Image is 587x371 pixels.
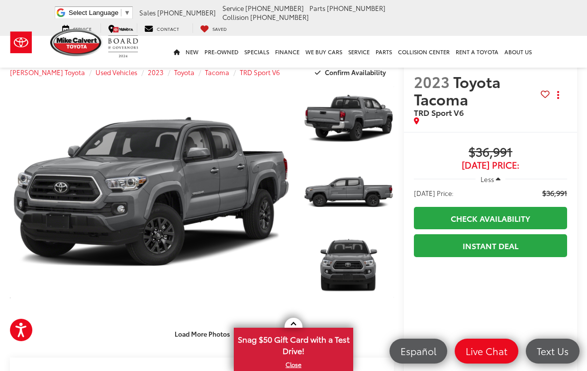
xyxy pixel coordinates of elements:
span: 2023 [414,71,450,92]
span: TRD Sport V6 [414,106,464,118]
span: Snag $50 Gift Card with a Test Drive! [235,329,352,359]
span: [PHONE_NUMBER] [327,3,386,12]
span: Parts [309,3,325,12]
span: Contact [157,25,179,32]
a: Specials [241,36,272,68]
button: Actions [550,87,567,104]
a: Map [100,23,135,33]
a: WE BUY CARS [302,36,345,68]
a: Rent a Toyota [453,36,501,68]
span: Sales [139,8,156,17]
span: Text Us [532,345,574,357]
img: 2023 Toyota Tacoma TRD Sport V6 [302,157,395,227]
button: Confirm Availability [309,64,394,81]
span: dropdown dots [557,91,559,99]
span: Less [481,175,494,184]
span: Service [73,25,92,32]
a: Text Us [526,339,580,364]
a: Pre-Owned [201,36,241,68]
a: Home [171,36,183,68]
a: Expand Photo 3 [303,232,394,300]
span: [PHONE_NUMBER] [157,8,216,17]
a: My Saved Vehicles [193,23,234,33]
button: Load More Photos [168,325,237,342]
a: [PERSON_NAME] Toyota [10,68,85,77]
span: Saved [212,25,227,32]
span: [DATE] Price: [414,188,454,198]
span: $36,991 [542,188,567,198]
img: 2023 Toyota Tacoma TRD Sport V6 [7,84,295,300]
span: Service [222,3,244,12]
a: Service [55,23,99,33]
a: Toyota [174,68,195,77]
span: [DATE] Price: [414,160,567,170]
span: [PHONE_NUMBER] [245,3,304,12]
a: About Us [501,36,535,68]
a: Expand Photo 2 [303,158,394,226]
a: Instant Deal [414,234,567,257]
a: Select Language​ [69,9,130,16]
a: TRD Sport V6 [240,68,280,77]
a: Expand Photo 1 [303,85,394,153]
button: Less [476,170,505,188]
a: Check Availability [414,207,567,229]
img: 2023 Toyota Tacoma TRD Sport V6 [302,84,395,154]
a: Contact [137,23,187,33]
a: Live Chat [455,339,518,364]
span: Español [395,345,441,357]
span: Live Chat [461,345,512,357]
a: 2023 [148,68,164,77]
span: [PHONE_NUMBER] [250,12,309,21]
a: Service [345,36,373,68]
a: New [183,36,201,68]
img: Toyota [2,26,40,59]
a: Used Vehicles [96,68,137,77]
a: Tacoma [205,68,229,77]
a: Expand Photo 0 [10,85,293,299]
span: Toyota Tacoma [414,71,500,109]
span: Collision [222,12,249,21]
a: Finance [272,36,302,68]
a: Collision Center [395,36,453,68]
a: Español [390,339,447,364]
span: $36,991 [414,145,567,160]
span: Confirm Availability [325,68,386,77]
span: ▼ [124,9,130,16]
img: Mike Calvert Toyota [50,29,103,56]
img: 2023 Toyota Tacoma TRD Sport V6 [302,231,395,300]
span: Map [118,25,128,32]
a: Parts [373,36,395,68]
span: Select Language [69,9,118,16]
